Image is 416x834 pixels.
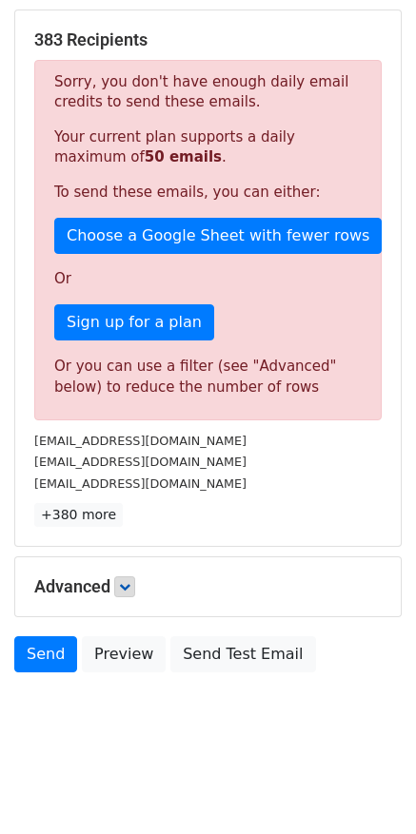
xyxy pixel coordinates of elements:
[54,269,362,289] p: Or
[82,636,166,672] a: Preview
[321,743,416,834] iframe: Chat Widget
[170,636,315,672] a: Send Test Email
[34,576,382,597] h5: Advanced
[54,304,214,340] a: Sign up for a plan
[54,218,382,254] a: Choose a Google Sheet with fewer rows
[34,476,247,491] small: [EMAIL_ADDRESS][DOMAIN_NAME]
[34,434,247,448] small: [EMAIL_ADDRESS][DOMAIN_NAME]
[54,183,362,203] p: To send these emails, you can either:
[14,636,77,672] a: Send
[54,127,362,167] p: Your current plan supports a daily maximum of .
[54,356,362,398] div: Or you can use a filter (see "Advanced" below) to reduce the number of rows
[321,743,416,834] div: Widget de chat
[34,455,247,469] small: [EMAIL_ADDRESS][DOMAIN_NAME]
[34,29,382,50] h5: 383 Recipients
[34,503,123,527] a: +380 more
[54,72,362,112] p: Sorry, you don't have enough daily email credits to send these emails.
[145,148,222,165] strong: 50 emails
